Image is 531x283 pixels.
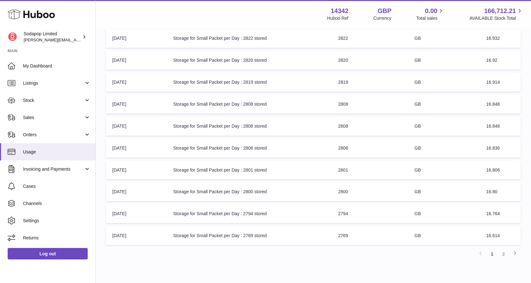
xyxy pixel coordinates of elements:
[106,226,167,245] td: [DATE]
[23,80,84,86] span: Listings
[327,15,349,21] div: Huboo Ref
[8,248,88,259] a: Log out
[167,226,332,245] td: Storage for Small Packet per Day : 2769 stored
[332,226,408,245] td: 2769
[24,37,128,42] span: [PERSON_NAME][EMAIL_ADDRESS][DOMAIN_NAME]
[416,7,445,21] a: 0.00 Total sales
[408,73,480,92] td: GB
[167,73,332,92] td: Storage for Small Packet per Day : 2819 stored
[23,63,91,69] span: My Dashboard
[486,211,500,216] span: 16.764
[23,166,84,172] span: Invoicing and Payments
[332,73,408,92] td: 2819
[486,189,497,194] span: 16.80
[106,161,167,180] td: [DATE]
[408,226,480,245] td: GB
[331,7,349,15] strong: 14342
[167,139,332,158] td: Storage for Small Packet per Day : 2806 stored
[332,204,408,223] td: 2794
[24,31,81,43] div: Sodapop Limited
[8,32,17,42] img: david@sodapop-audio.co.uk
[486,80,500,85] span: 16.914
[23,201,91,207] span: Channels
[486,36,500,41] span: 16.932
[486,145,500,151] span: 16.836
[332,29,408,48] td: 2822
[408,204,480,223] td: GB
[106,204,167,223] td: [DATE]
[167,182,332,201] td: Storage for Small Packet per Day : 2800 stored
[106,182,167,201] td: [DATE]
[332,51,408,70] td: 2820
[408,161,480,180] td: GB
[332,117,408,136] td: 2808
[106,51,167,70] td: [DATE]
[408,29,480,48] td: GB
[167,95,332,114] td: Storage for Small Packet per Day : 2808 stored
[469,15,523,21] span: AVAILABLE Stock Total
[498,248,509,260] a: 2
[408,182,480,201] td: GB
[23,149,91,155] span: Usage
[408,117,480,136] td: GB
[416,15,445,21] span: Total sales
[486,102,500,107] span: 16.848
[332,161,408,180] td: 2801
[106,29,167,48] td: [DATE]
[106,117,167,136] td: [DATE]
[408,95,480,114] td: GB
[23,218,91,224] span: Settings
[408,51,480,70] td: GB
[332,95,408,114] td: 2808
[332,182,408,201] td: 2800
[167,204,332,223] td: Storage for Small Packet per Day : 2794 stored
[167,51,332,70] td: Storage for Small Packet per Day : 2820 stored
[486,233,500,238] span: 16.614
[106,73,167,92] td: [DATE]
[106,139,167,158] td: [DATE]
[23,183,91,189] span: Cases
[425,7,438,15] span: 0.00
[486,248,498,260] a: 1
[167,161,332,180] td: Storage for Small Packet per Day : 2801 stored
[332,139,408,158] td: 2806
[23,97,84,103] span: Stock
[486,58,497,63] span: 16.92
[408,139,480,158] td: GB
[484,7,516,15] span: 166,712.21
[23,132,84,138] span: Orders
[23,235,91,241] span: Returns
[106,95,167,114] td: [DATE]
[373,15,392,21] div: Currency
[167,29,332,48] td: Storage for Small Packet per Day : 2822 stored
[469,7,523,21] a: 166,712.21 AVAILABLE Stock Total
[167,117,332,136] td: Storage for Small Packet per Day : 2808 stored
[486,167,500,173] span: 16.806
[486,124,500,129] span: 16.848
[378,7,391,15] strong: GBP
[23,115,84,121] span: Sales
